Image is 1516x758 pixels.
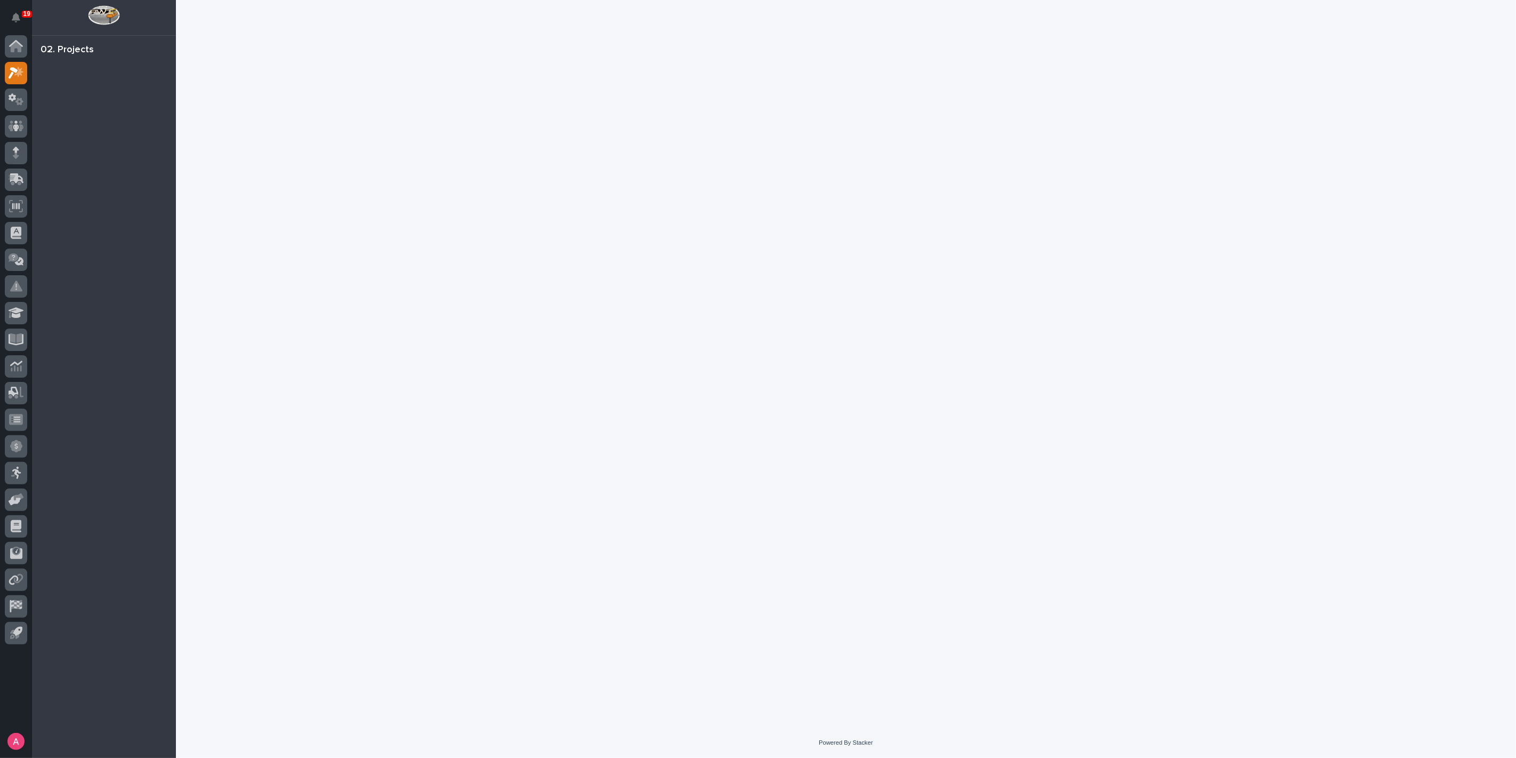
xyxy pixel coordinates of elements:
a: Powered By Stacker [819,739,873,746]
img: Workspace Logo [88,5,119,25]
button: users-avatar [5,730,27,753]
button: Notifications [5,6,27,29]
div: Notifications19 [13,13,27,30]
p: 19 [23,10,30,18]
div: 02. Projects [41,44,94,56]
